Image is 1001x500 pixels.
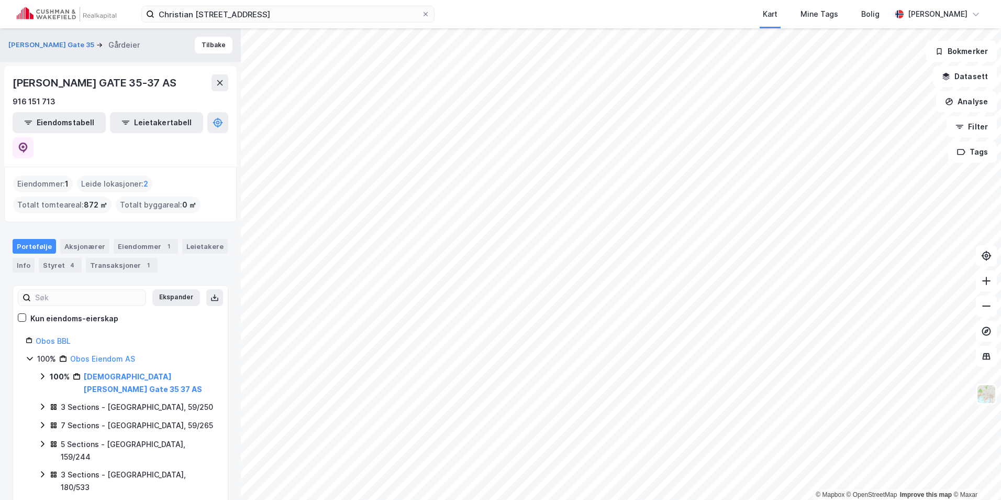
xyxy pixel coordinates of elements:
span: 1 [65,178,69,190]
div: 100% [50,371,70,383]
button: [PERSON_NAME] Gate 35 [8,40,96,50]
div: Totalt tomteareal : [13,197,112,213]
div: Kun eiendoms-eierskap [30,312,118,325]
div: Leietakere [182,239,228,254]
div: Kontrollprogram for chat [949,450,1001,500]
a: OpenStreetMap [847,491,897,498]
div: Kart [763,8,777,20]
button: Ekspander [152,289,200,306]
div: Info [13,258,35,273]
div: Aksjonærer [60,239,109,254]
button: Analyse [936,91,997,112]
button: Tags [948,142,997,162]
div: Totalt byggareal : [116,197,201,213]
div: 3 Sections - [GEOGRAPHIC_DATA], 59/250 [61,401,213,414]
button: Eiendomstabell [13,112,106,133]
div: 3 Sections - [GEOGRAPHIC_DATA], 180/533 [61,469,215,494]
button: Leietakertabell [110,112,203,133]
input: Søk [31,290,146,306]
div: Transaksjoner [86,258,158,273]
div: Leide lokasjoner : [77,176,152,192]
div: Mine Tags [800,8,838,20]
div: [PERSON_NAME] GATE 35-37 AS [13,74,179,91]
div: 1 [163,241,174,252]
div: Portefølje [13,239,56,254]
button: Datasett [933,66,997,87]
img: Z [976,384,996,404]
button: Tilbake [195,37,232,53]
div: 7 Sections - [GEOGRAPHIC_DATA], 59/265 [61,419,213,432]
a: Obos BBL [36,336,71,345]
div: Eiendommer [114,239,178,254]
input: Søk på adresse, matrikkel, gårdeiere, leietakere eller personer [154,6,421,22]
img: cushman-wakefield-realkapital-logo.202ea83816669bd177139c58696a8fa1.svg [17,7,116,21]
div: Bolig [861,8,880,20]
a: [DEMOGRAPHIC_DATA][PERSON_NAME] Gate 35 37 AS [84,372,202,394]
iframe: Chat Widget [949,450,1001,500]
a: Obos Eiendom AS [70,354,135,363]
div: 5 Sections - [GEOGRAPHIC_DATA], 159/244 [61,438,215,463]
div: Styret [39,258,82,273]
button: Filter [947,116,997,137]
span: 0 ㎡ [182,199,196,211]
div: 4 [67,260,77,270]
a: Mapbox [816,491,844,498]
span: 2 [143,178,148,190]
div: [PERSON_NAME] [908,8,967,20]
div: 916 151 713 [13,95,55,108]
div: 100% [37,353,56,365]
a: Improve this map [900,491,952,498]
div: Gårdeier [108,39,140,51]
div: Eiendommer : [13,176,73,192]
button: Bokmerker [926,41,997,62]
span: 872 ㎡ [84,199,107,211]
div: 1 [143,260,153,270]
